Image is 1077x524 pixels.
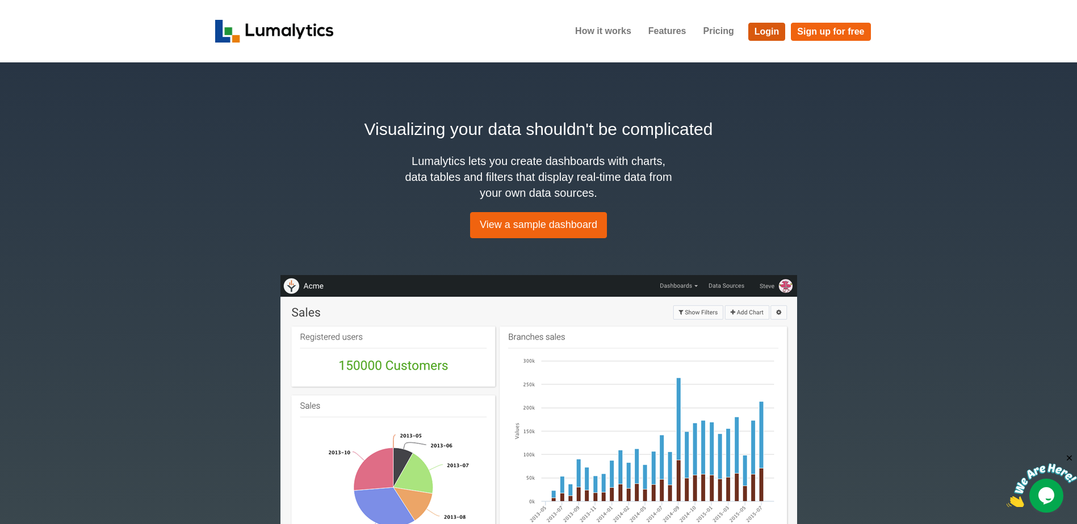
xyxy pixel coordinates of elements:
[470,212,607,238] a: View a sample dashboard
[748,23,786,41] a: Login
[1007,453,1077,507] iframe: chat widget
[215,20,334,43] img: logo_v2-f34f87db3d4d9f5311d6c47995059ad6168825a3e1eb260e01c8041e89355404.png
[791,23,870,41] a: Sign up for free
[567,17,640,45] a: How it works
[403,153,675,201] h4: Lumalytics lets you create dashboards with charts, data tables and filters that display real-time...
[640,17,695,45] a: Features
[215,116,862,142] h2: Visualizing your data shouldn't be complicated
[694,17,742,45] a: Pricing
